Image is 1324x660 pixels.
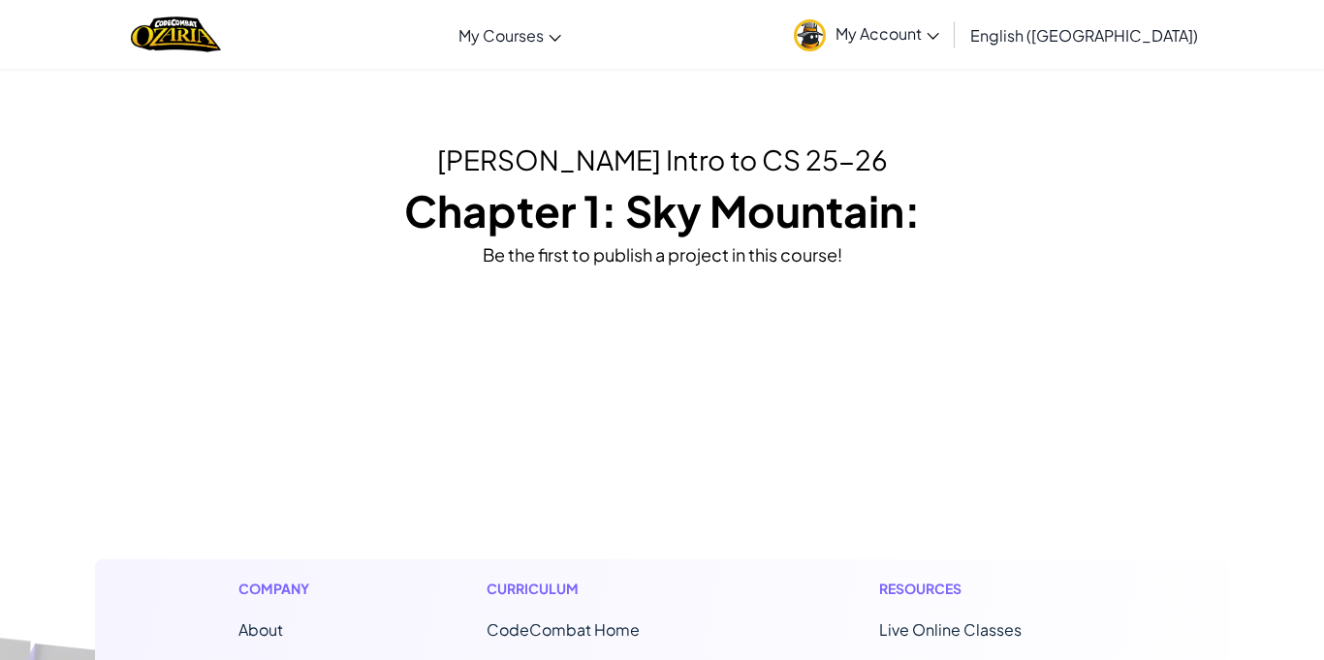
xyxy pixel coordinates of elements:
[458,25,544,46] span: My Courses
[487,619,640,640] span: CodeCombat Home
[970,25,1198,46] span: English ([GEOGRAPHIC_DATA])
[110,140,1214,180] h2: [PERSON_NAME] Intro to CS 25-26
[879,619,1022,640] a: Live Online Classes
[131,15,221,54] a: Ozaria by CodeCombat logo
[835,23,939,44] span: My Account
[879,579,1086,599] h1: Resources
[784,4,949,65] a: My Account
[794,19,826,51] img: avatar
[449,9,571,61] a: My Courses
[131,15,221,54] img: Home
[238,619,283,640] a: About
[487,579,721,599] h1: Curriculum
[110,240,1214,268] div: Be the first to publish a project in this course!
[110,180,1214,240] h1: Chapter 1: Sky Mountain:
[238,579,329,599] h1: Company
[961,9,1208,61] a: English ([GEOGRAPHIC_DATA])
